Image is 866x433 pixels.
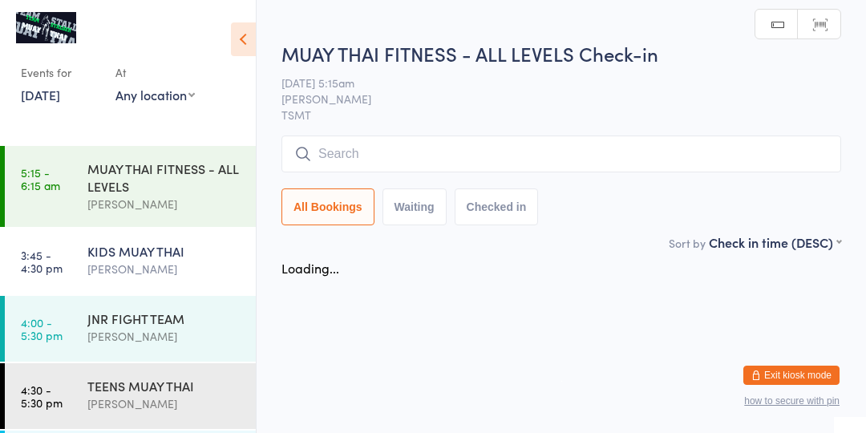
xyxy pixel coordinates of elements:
[744,395,840,407] button: how to secure with pin
[21,166,60,192] time: 5:15 - 6:15 am
[382,188,447,225] button: Waiting
[669,235,706,251] label: Sort by
[709,233,841,251] div: Check in time (DESC)
[87,327,242,346] div: [PERSON_NAME]
[115,59,195,86] div: At
[21,249,63,274] time: 3:45 - 4:30 pm
[5,146,256,227] a: 5:15 -6:15 amMUAY THAI FITNESS - ALL LEVELS[PERSON_NAME]
[5,229,256,294] a: 3:45 -4:30 pmKIDS MUAY THAI[PERSON_NAME]
[5,296,256,362] a: 4:00 -5:30 pmJNR FIGHT TEAM[PERSON_NAME]
[16,12,76,43] img: Team Stalder Muay Thai
[21,316,63,342] time: 4:00 - 5:30 pm
[281,188,374,225] button: All Bookings
[87,160,242,195] div: MUAY THAI FITNESS - ALL LEVELS
[87,195,242,213] div: [PERSON_NAME]
[281,136,841,172] input: Search
[115,86,195,103] div: Any location
[87,242,242,260] div: KIDS MUAY THAI
[87,260,242,278] div: [PERSON_NAME]
[87,310,242,327] div: JNR FIGHT TEAM
[5,363,256,429] a: 4:30 -5:30 pmTEENS MUAY THAI[PERSON_NAME]
[743,366,840,385] button: Exit kiosk mode
[21,59,99,86] div: Events for
[281,91,816,107] span: [PERSON_NAME]
[21,86,60,103] a: [DATE]
[281,40,841,67] h2: MUAY THAI FITNESS - ALL LEVELS Check-in
[87,377,242,395] div: TEENS MUAY THAI
[21,383,63,409] time: 4:30 - 5:30 pm
[455,188,539,225] button: Checked in
[281,259,339,277] div: Loading...
[87,395,242,413] div: [PERSON_NAME]
[281,75,816,91] span: [DATE] 5:15am
[281,107,841,123] span: TSMT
